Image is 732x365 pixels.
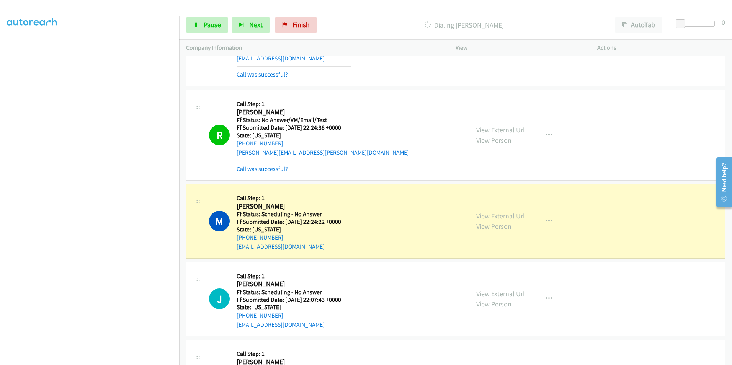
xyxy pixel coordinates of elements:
[209,211,230,231] h1: M
[237,124,409,132] h5: Ff Submitted Date: [DATE] 22:24:38 +0000
[209,288,230,309] div: The call is yet to be attempted
[237,272,351,280] h5: Call Step: 1
[237,280,351,288] h2: [PERSON_NAME]
[209,288,230,309] h1: J
[456,43,583,52] p: View
[597,43,725,52] p: Actions
[237,71,288,78] a: Call was successful?
[237,218,351,226] h5: Ff Submitted Date: [DATE] 22:24:22 +0000
[476,222,511,231] a: View Person
[476,136,511,145] a: View Person
[237,132,409,139] h5: State: [US_STATE]
[237,149,409,156] a: [PERSON_NAME][EMAIL_ADDRESS][PERSON_NAME][DOMAIN_NAME]
[476,212,525,220] a: View External Url
[722,17,725,28] div: 0
[232,17,270,33] button: Next
[186,43,442,52] p: Company Information
[237,312,283,319] a: [PHONE_NUMBER]
[237,140,283,147] a: [PHONE_NUMBER]
[237,226,351,233] h5: State: [US_STATE]
[275,17,317,33] a: Finish
[476,125,525,134] a: View External Url
[615,17,662,33] button: AutoTab
[327,20,601,30] p: Dialing [PERSON_NAME]
[204,20,221,29] span: Pause
[237,55,325,62] a: [EMAIL_ADDRESS][DOMAIN_NAME]
[237,100,409,108] h5: Call Step: 1
[186,17,228,33] a: Pause
[237,296,351,304] h5: Ff Submitted Date: [DATE] 22:07:43 +0000
[209,125,230,145] h1: R
[476,300,511,308] a: View Person
[249,20,263,29] span: Next
[237,288,351,296] h5: Ff Status: Scheduling - No Answer
[237,165,288,173] a: Call was successful?
[710,152,732,213] iframe: Resource Center
[237,243,325,250] a: [EMAIL_ADDRESS][DOMAIN_NAME]
[237,108,351,117] h2: [PERSON_NAME]
[237,303,351,311] h5: State: [US_STATE]
[476,289,525,298] a: View External Url
[7,0,179,364] iframe: Dialpad
[237,194,351,202] h5: Call Step: 1
[237,210,351,218] h5: Ff Status: Scheduling - No Answer
[237,116,409,124] h5: Ff Status: No Answer/VM/Email/Text
[237,202,351,211] h2: [PERSON_NAME]
[292,20,310,29] span: Finish
[237,321,325,328] a: [EMAIL_ADDRESS][DOMAIN_NAME]
[237,234,283,241] a: [PHONE_NUMBER]
[237,350,351,358] h5: Call Step: 1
